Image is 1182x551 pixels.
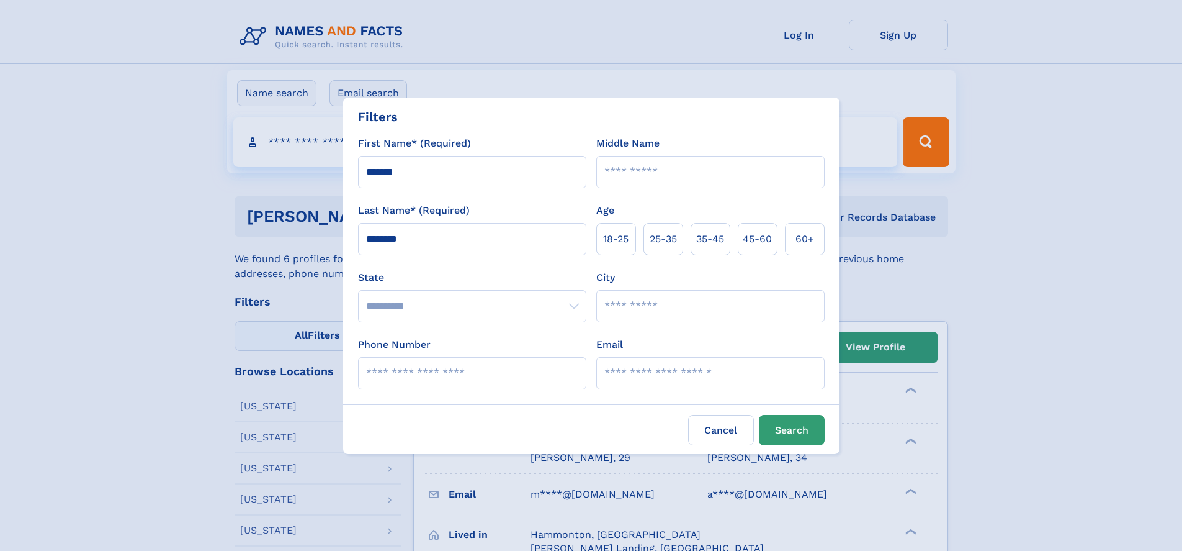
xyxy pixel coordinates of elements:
[650,232,677,247] span: 25‑35
[759,415,825,445] button: Search
[358,203,470,218] label: Last Name* (Required)
[358,136,471,151] label: First Name* (Required)
[696,232,724,247] span: 35‑45
[596,270,615,285] label: City
[603,232,629,247] span: 18‑25
[358,337,431,352] label: Phone Number
[795,232,814,247] span: 60+
[743,232,772,247] span: 45‑60
[358,107,398,126] div: Filters
[596,136,660,151] label: Middle Name
[596,337,623,352] label: Email
[596,203,614,218] label: Age
[688,415,754,445] label: Cancel
[358,270,586,285] label: State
